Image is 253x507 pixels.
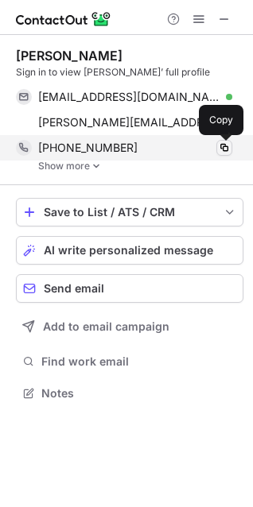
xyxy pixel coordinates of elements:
a: Show more [38,161,243,172]
img: ContactOut v5.3.10 [16,10,111,29]
span: [PERSON_NAME][EMAIL_ADDRESS][PERSON_NAME][DOMAIN_NAME] [38,115,220,130]
button: AI write personalized message [16,236,243,265]
span: Find work email [41,354,237,369]
span: AI write personalized message [44,244,213,257]
button: Notes [16,382,243,404]
span: Add to email campaign [43,320,169,333]
span: [PHONE_NUMBER] [38,141,138,155]
div: Sign in to view [PERSON_NAME]’ full profile [16,65,243,79]
button: save-profile-one-click [16,198,243,226]
div: [PERSON_NAME] [16,48,123,64]
span: Send email [44,282,104,295]
button: Send email [16,274,243,303]
span: Notes [41,386,237,401]
img: - [91,161,101,172]
button: Find work email [16,350,243,373]
button: Add to email campaign [16,312,243,341]
span: [EMAIL_ADDRESS][DOMAIN_NAME] [38,90,220,104]
div: Save to List / ATS / CRM [44,206,216,219]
